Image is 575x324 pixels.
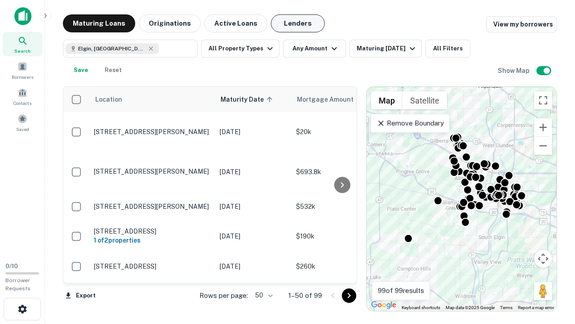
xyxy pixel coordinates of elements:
a: Open this area in Google Maps (opens a new window) [369,299,398,311]
button: Show satellite imagery [402,91,447,109]
button: Save your search to get updates of matches that match your search criteria. [66,61,95,79]
button: Keyboard shortcuts [402,305,440,311]
button: Toggle fullscreen view [534,91,552,109]
h6: 1 of 2 properties [94,235,211,245]
span: Borrower Requests [5,277,31,292]
button: Lenders [271,14,325,32]
p: Rows per page: [199,290,248,301]
a: Contacts [3,84,42,108]
button: Maturing Loans [63,14,135,32]
button: Zoom in [534,118,552,136]
a: Report a map error [518,305,554,310]
a: Search [3,32,42,56]
span: Search [14,47,31,54]
span: Maturity Date [221,94,275,105]
p: $532k [296,202,386,211]
button: Zoom out [534,137,552,155]
a: Borrowers [3,58,42,82]
span: Borrowers [12,73,33,81]
p: [DATE] [220,202,287,211]
button: Active Loans [204,14,267,32]
p: $693.8k [296,167,386,177]
button: Maturing [DATE] [349,40,422,58]
span: Saved [16,126,29,133]
span: Location [95,94,122,105]
span: Map data ©2025 Google [446,305,495,310]
p: $190k [296,231,386,241]
p: 1–50 of 99 [288,290,322,301]
p: [DATE] [220,231,287,241]
button: Go to next page [342,288,356,303]
span: Mortgage Amount [297,94,365,105]
button: Map camera controls [534,250,552,268]
div: Maturing [DATE] [357,43,418,54]
iframe: Chat Widget [530,252,575,295]
button: Export [63,289,98,302]
div: 50 [252,289,274,302]
p: [DATE] [220,127,287,137]
p: [STREET_ADDRESS] [94,262,211,270]
span: 0 / 10 [5,263,18,270]
p: 99 of 99 results [378,285,424,296]
p: [STREET_ADDRESS][PERSON_NAME] [94,128,211,136]
p: [STREET_ADDRESS] [94,227,211,235]
a: View my borrowers [486,16,557,32]
span: Contacts [13,99,31,107]
button: All Property Types [201,40,279,58]
button: Any Amount [283,40,346,58]
p: [STREET_ADDRESS][PERSON_NAME] [94,202,211,211]
th: Mortgage Amount [292,87,390,112]
th: Maturity Date [215,87,292,112]
p: [DATE] [220,167,287,177]
div: 0 0 [367,87,557,311]
p: $260k [296,261,386,271]
button: Show street map [371,91,402,109]
span: Elgin, [GEOGRAPHIC_DATA], [GEOGRAPHIC_DATA] [78,45,146,53]
a: Saved [3,110,42,135]
p: [DATE] [220,261,287,271]
button: All Filters [425,40,470,58]
img: capitalize-icon.png [14,7,31,25]
img: Google [369,299,398,311]
p: [STREET_ADDRESS][PERSON_NAME] [94,167,211,175]
p: $20k [296,127,386,137]
button: Originations [139,14,201,32]
button: Reset [99,61,128,79]
th: Location [89,87,215,112]
h6: Show Map [498,66,531,76]
p: Remove Boundary [376,118,443,129]
a: Terms (opens in new tab) [500,305,513,310]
